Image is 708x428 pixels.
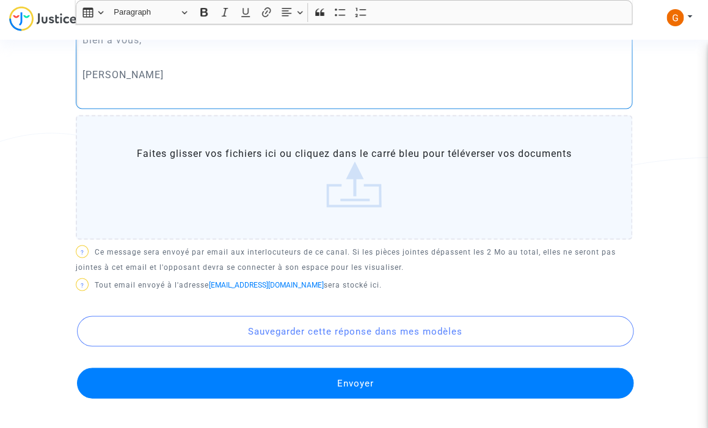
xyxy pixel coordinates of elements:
[666,9,684,26] img: ACg8ocI_2uBTKKf1VRK5yR-nyOVsLZDw2xCtTKP-BQY9JbwC1Tg7cw=s96-c
[82,67,626,82] p: [PERSON_NAME]
[108,3,192,22] button: Paragraph
[76,244,632,275] p: Ce message sera envoyé par email aux interlocuteurs de ce canal. Si les pièces jointes dépassent ...
[81,281,84,288] span: ?
[82,32,626,48] p: Bien à vous,
[114,5,177,20] span: Paragraph
[77,368,633,398] button: Envoyer
[9,6,106,31] img: jc-logo.svg
[209,280,324,289] a: [EMAIL_ADDRESS][DOMAIN_NAME]
[77,316,633,346] button: Sauvegarder cette réponse dans mes modèles
[76,277,632,292] p: Tout email envoyé à l'adresse sera stocké ici.
[81,248,84,255] span: ?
